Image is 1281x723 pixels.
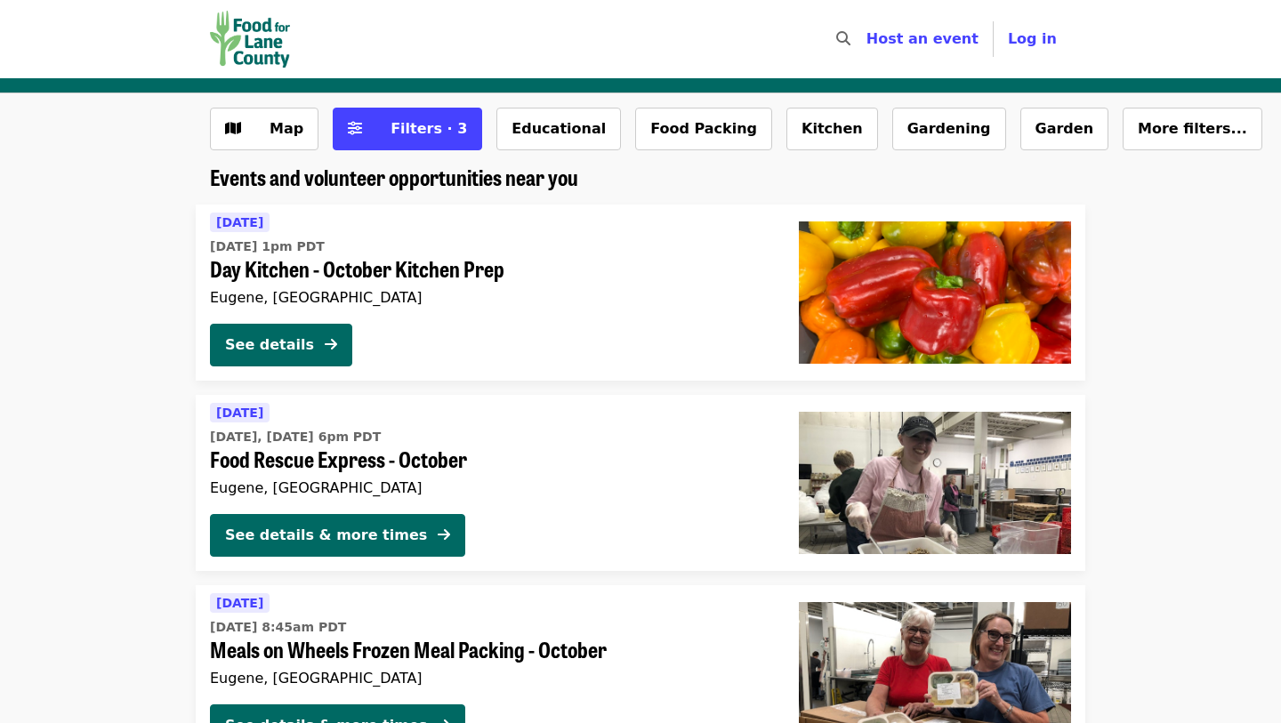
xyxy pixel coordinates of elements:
[196,205,1085,381] a: See details for "Day Kitchen - October Kitchen Prep"
[892,108,1006,150] button: Gardening
[348,120,362,137] i: sliders-h icon
[210,479,770,496] div: Eugene, [GEOGRAPHIC_DATA]
[210,670,770,687] div: Eugene, [GEOGRAPHIC_DATA]
[210,618,346,637] time: [DATE] 8:45am PDT
[210,11,290,68] img: Food for Lane County - Home
[391,120,467,137] span: Filters · 3
[496,108,621,150] button: Educational
[1138,120,1247,137] span: More filters...
[799,412,1071,554] img: Food Rescue Express - October organized by Food for Lane County
[216,596,263,610] span: [DATE]
[210,108,318,150] button: Show map view
[325,336,337,353] i: arrow-right icon
[216,215,263,229] span: [DATE]
[861,18,875,60] input: Search
[210,289,770,306] div: Eugene, [GEOGRAPHIC_DATA]
[866,30,979,47] a: Host an event
[1008,30,1057,47] span: Log in
[1020,108,1109,150] button: Garden
[225,120,241,137] i: map icon
[333,108,482,150] button: Filters (3 selected)
[210,324,352,366] button: See details
[210,514,465,557] button: See details & more times
[1123,108,1262,150] button: More filters...
[438,526,450,543] i: arrow-right icon
[786,108,878,150] button: Kitchen
[210,161,578,192] span: Events and volunteer opportunities near you
[210,637,770,663] span: Meals on Wheels Frozen Meal Packing - October
[210,256,770,282] span: Day Kitchen - October Kitchen Prep
[225,334,314,356] div: See details
[270,120,303,137] span: Map
[635,108,772,150] button: Food Packing
[210,446,770,472] span: Food Rescue Express - October
[210,428,381,446] time: [DATE], [DATE] 6pm PDT
[210,237,325,256] time: [DATE] 1pm PDT
[216,406,263,420] span: [DATE]
[994,21,1071,57] button: Log in
[225,525,427,546] div: See details & more times
[836,30,850,47] i: search icon
[799,221,1071,364] img: Day Kitchen - October Kitchen Prep organized by Food for Lane County
[196,395,1085,571] a: See details for "Food Rescue Express - October"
